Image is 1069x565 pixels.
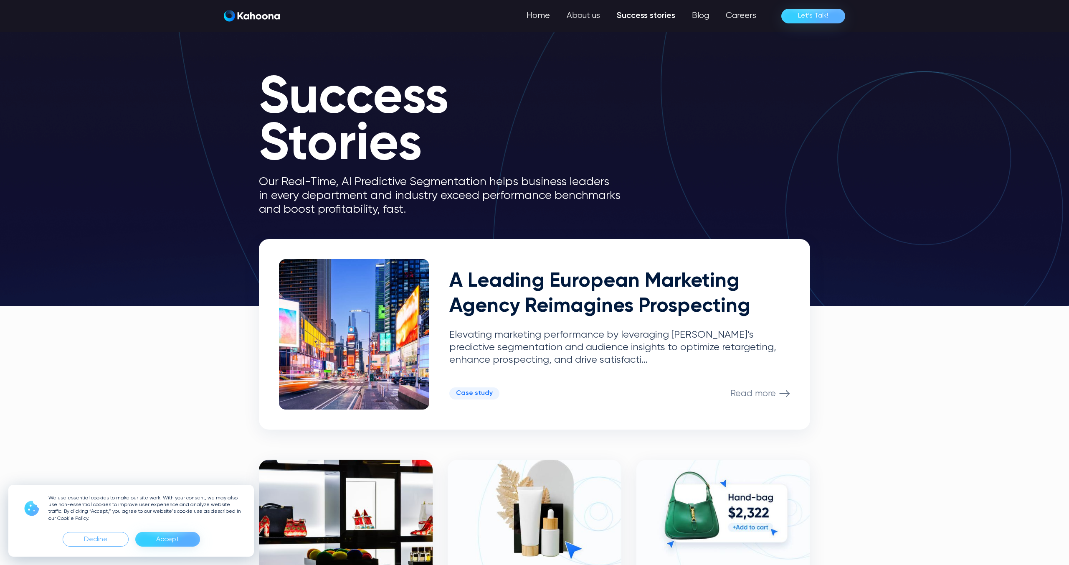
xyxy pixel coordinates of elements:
p: We use essential cookies to make our site work. With your consent, we may also use non-essential ... [48,495,244,522]
div: Accept [156,533,179,546]
p: Elevating marketing performance by leveraging [PERSON_NAME]’s predictive segmentation and audienc... [449,329,790,366]
div: Accept [135,532,200,547]
h1: Success Stories [259,75,635,168]
a: Success stories [608,8,684,24]
div: Case study [456,389,493,397]
a: Home [518,8,558,24]
a: Let’s Talk! [781,9,845,23]
div: Let’s Talk! [798,9,828,23]
img: Kahoona logo white [224,10,280,22]
a: home [224,10,280,22]
h2: A Leading European Marketing Agency Reimagines Prospecting [449,269,790,319]
div: Decline [84,533,107,546]
p: Read more [730,388,776,399]
a: Blog [684,8,717,24]
p: Our Real-Time, AI Predictive Segmentation helps business leaders in every department and industry... [259,175,635,216]
a: Careers [717,8,765,24]
a: A Leading European Marketing Agency Reimagines ProspectingElevating marketing performance by leve... [259,239,810,430]
div: Decline [63,532,129,547]
a: About us [558,8,608,24]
